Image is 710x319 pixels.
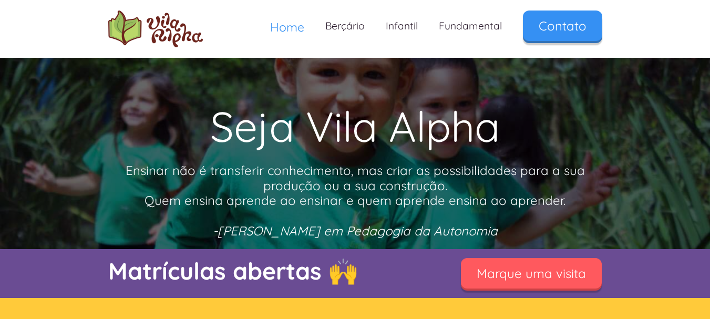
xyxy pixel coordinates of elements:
[260,11,315,44] a: Home
[461,258,602,289] a: Marque uma visita
[108,11,203,47] a: home
[428,11,512,42] a: Fundamental
[270,19,304,35] span: Home
[213,223,498,239] em: -[PERSON_NAME] em Pedagogia da Autonomia
[315,11,375,42] a: Berçário
[523,11,602,41] a: Contato
[375,11,428,42] a: Infantil
[108,11,203,47] img: logo Escola Vila Alpha
[108,254,434,287] p: Matrículas abertas 🙌
[108,163,602,239] p: Ensinar não é transferir conhecimento, mas criar as possibilidades para a sua produção ou a sua c...
[108,95,602,158] h1: Seja Vila Alpha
